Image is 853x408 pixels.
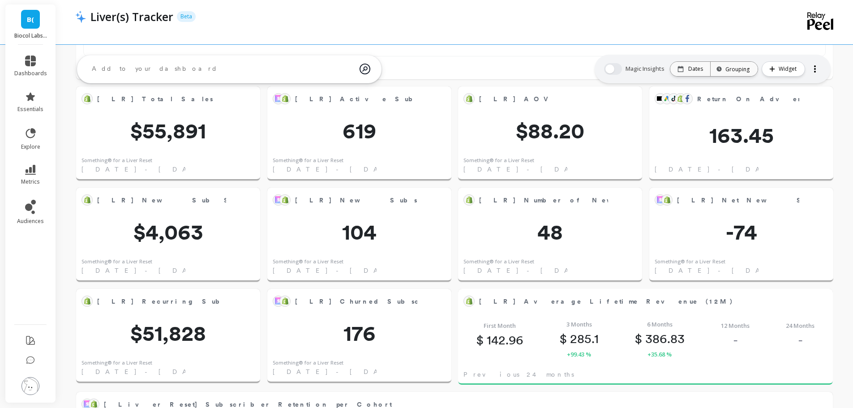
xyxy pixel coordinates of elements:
span: [DATE] - [DATE] [273,266,406,275]
span: +35.68 % [647,350,672,359]
span: 3 Months [566,320,592,329]
img: profile picture [21,377,39,395]
span: audiences [17,218,44,225]
span: [DATE] - [DATE] [273,165,406,174]
img: magic search icon [360,57,370,81]
span: $4,063 [76,221,260,243]
span: dashboards [14,70,47,77]
div: Something® for a Liver Reset [463,258,534,266]
p: - [733,332,738,348]
span: $ [635,331,642,346]
p: Beta [177,11,196,22]
span: 6 Months [647,320,673,329]
div: Something® for a Liver Reset [81,359,152,367]
p: Liver(s) Tracker [90,9,173,24]
span: +99.43 % [567,350,591,359]
button: Widget [762,61,805,77]
span: [DATE] - [DATE] [655,266,788,275]
div: Something® for a Liver Reset [273,157,343,164]
p: Biocol Labs (US) [14,32,47,39]
p: 285.1 [560,331,599,346]
span: [LR] AOV [479,94,553,104]
span: [DATE] - [DATE] [81,165,214,174]
span: [DATE] - [DATE] [463,266,596,275]
span: [DATE] - [DATE] [655,165,788,174]
span: explore [21,143,40,150]
span: [LR] Active Subscriptions [295,94,469,104]
p: 142.96 [476,332,523,348]
span: [LR] Total Sales [97,93,226,105]
div: Something® for a Liver Reset [273,359,343,367]
span: $55,891 [76,120,260,142]
div: Grouping [719,65,750,73]
p: Dates [688,65,703,73]
span: 48 [458,221,642,243]
span: [LR] New Sub Sales [97,196,256,205]
span: $ [560,331,567,346]
span: [LR] New Subscriptions MTD [295,196,501,205]
span: [LR] Churned Subscriptions MTD [295,297,498,306]
span: [LR] Recurring Sub Sales [97,297,266,306]
span: essentials [17,106,43,113]
span: [LR] Active Subscriptions [295,93,417,105]
span: [DATE] - [DATE] [81,266,214,275]
span: $88.20 [458,120,642,142]
span: [LR] Average Lifetime Revenue (12M) [479,297,733,306]
div: Something® for a Liver Reset [81,258,152,266]
span: [LR] Net New Subscribers [677,194,799,206]
span: [DATE] - [DATE] [273,367,406,376]
span: [LR] New Sub Sales [97,194,226,206]
span: $ [476,332,484,348]
span: Magic Insights [626,64,666,73]
span: Widget [779,64,799,73]
span: Return On Advertising Spend (ROAS) [697,93,799,105]
span: Previous 24 months [463,370,574,379]
span: [LR] Number of New Orders MTD [479,194,608,206]
span: [DATE] - [DATE] [463,165,596,174]
span: 163.45 [649,125,833,146]
span: 24 Months [786,321,814,330]
span: B( [27,14,34,25]
div: Something® for a Liver Reset [655,258,725,266]
span: 619 [267,120,451,142]
span: 104 [267,221,451,243]
span: [LR] Churned Subscriptions MTD [295,295,417,308]
span: [LR] Recurring Sub Sales [97,295,226,308]
span: 176 [267,322,451,344]
p: 386.83 [635,331,685,346]
span: First Month [484,321,516,330]
span: [LR] Average Lifetime Revenue (12M) [479,295,799,308]
span: $51,828 [76,322,260,344]
span: -74 [649,221,833,243]
span: [LR] Number of New Orders MTD [479,196,712,205]
div: Something® for a Liver Reset [81,157,152,164]
div: Something® for a Liver Reset [273,258,343,266]
img: header icon [75,10,86,23]
p: - [798,332,803,348]
span: [LR] AOV [479,93,608,105]
span: 12 Months [721,321,750,330]
div: Something® for a Liver Reset [463,157,534,164]
span: [DATE] - [DATE] [81,367,214,376]
span: metrics [21,178,40,185]
span: [LR] Total Sales [97,94,213,104]
span: [LR] New Subscriptions MTD [295,194,417,206]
